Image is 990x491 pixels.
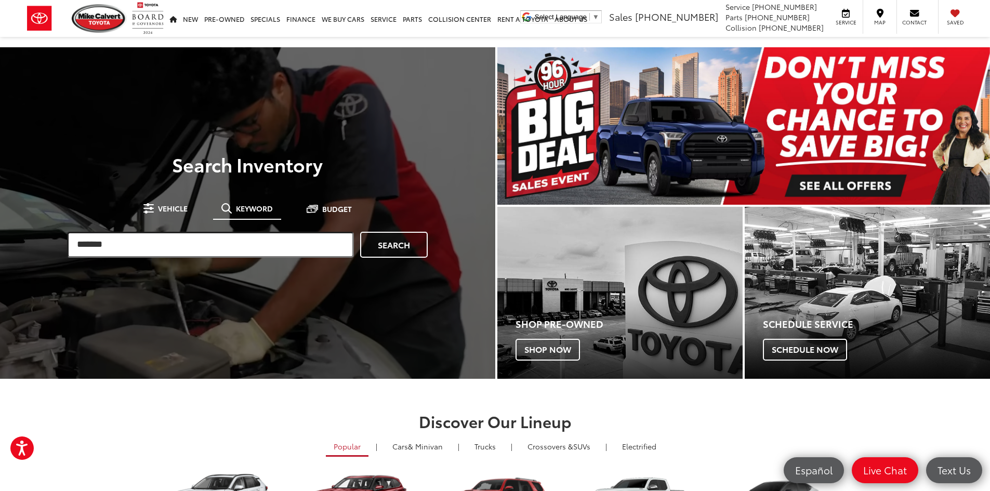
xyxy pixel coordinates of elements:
[236,205,273,212] span: Keyword
[790,463,838,476] span: Español
[834,19,857,26] span: Service
[44,154,452,175] h3: Search Inventory
[609,10,632,23] span: Sales
[745,12,810,22] span: [PHONE_NUMBER]
[603,441,610,452] li: |
[508,441,515,452] li: |
[745,207,990,379] div: Toyota
[72,4,127,33] img: Mike Calvert Toyota
[725,12,743,22] span: Parts
[373,441,380,452] li: |
[944,19,967,26] span: Saved
[408,441,443,452] span: & Minivan
[635,10,718,23] span: [PHONE_NUMBER]
[497,207,743,379] div: Toyota
[868,19,891,26] span: Map
[745,207,990,379] a: Schedule Service Schedule Now
[592,13,599,21] span: ▼
[752,2,817,12] span: [PHONE_NUMBER]
[614,437,664,455] a: Electrified
[322,205,352,213] span: Budget
[784,457,844,483] a: Español
[725,22,757,33] span: Collision
[932,463,976,476] span: Text Us
[763,339,847,361] span: Schedule Now
[129,413,862,430] h2: Discover Our Lineup
[497,207,743,379] a: Shop Pre-Owned Shop Now
[926,457,982,483] a: Text Us
[520,437,598,455] a: SUVs
[527,441,573,452] span: Crossovers &
[852,457,918,483] a: Live Chat
[455,441,462,452] li: |
[858,463,912,476] span: Live Chat
[385,437,451,455] a: Cars
[763,319,990,329] h4: Schedule Service
[326,437,368,457] a: Popular
[902,19,927,26] span: Contact
[158,205,188,212] span: Vehicle
[467,437,504,455] a: Trucks
[725,2,750,12] span: Service
[360,232,428,258] a: Search
[759,22,824,33] span: [PHONE_NUMBER]
[516,319,743,329] h4: Shop Pre-Owned
[516,339,580,361] span: Shop Now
